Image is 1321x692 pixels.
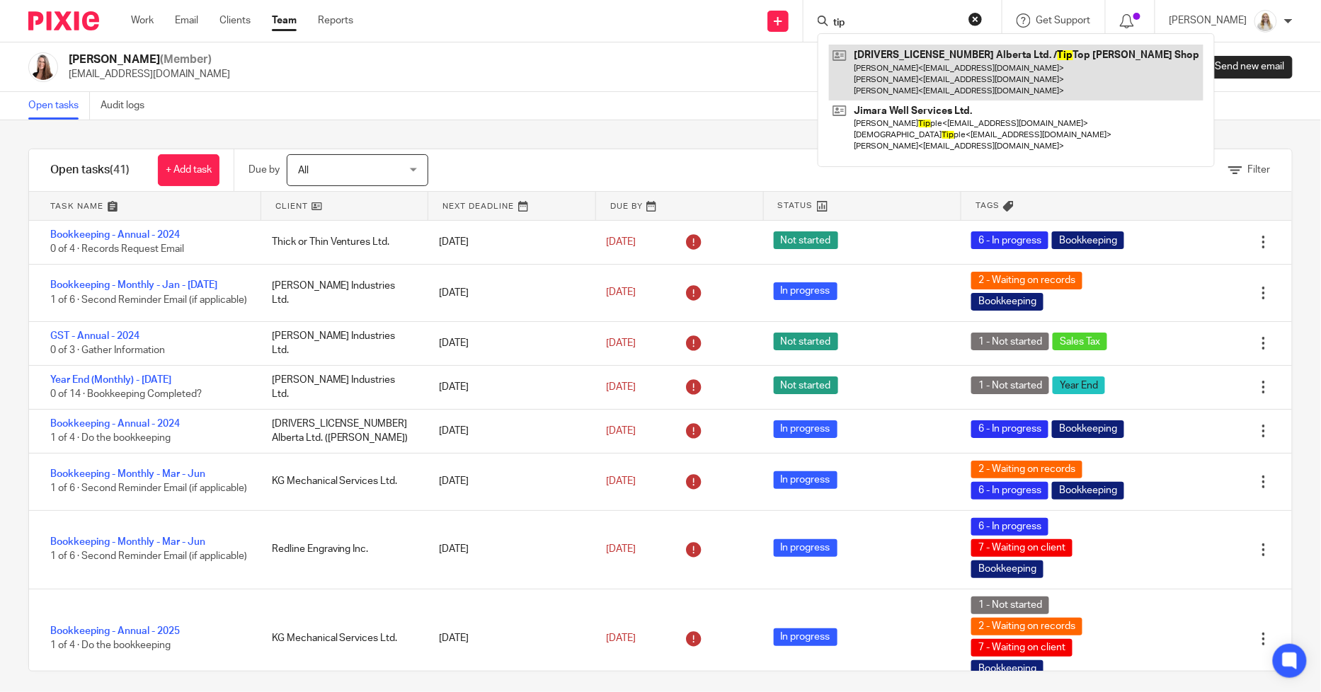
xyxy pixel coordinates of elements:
span: In progress [774,628,837,646]
span: [DATE] [606,633,636,643]
div: [DATE] [425,373,592,401]
span: 6 - In progress [971,420,1048,438]
button: Clear [968,12,983,26]
span: Not started [774,376,838,394]
div: [PERSON_NAME] Industries Ltd. [258,366,425,409]
a: Bookkeeping - Monthly - Mar - Jun [50,469,205,479]
div: [DATE] [425,329,592,357]
a: Year End (Monthly) - [DATE] [50,375,171,385]
span: [DATE] [606,237,636,247]
span: Not started [774,231,838,249]
span: Status [778,200,813,212]
span: (41) [110,164,130,175]
span: Bookkeeping [971,293,1043,311]
p: Due by [248,163,280,177]
div: [DATE] [425,279,592,307]
span: 7 - Waiting on client [971,539,1073,557]
span: 1 - Not started [971,333,1049,350]
span: 1 of 4 · Do the bookkeeping [50,641,171,651]
img: Larissa-headshot-cropped.jpg [28,52,58,82]
p: [EMAIL_ADDRESS][DOMAIN_NAME] [69,67,230,81]
span: 0 of 4 · Records Request Email [50,245,184,255]
h1: Open tasks [50,163,130,178]
a: Clients [219,13,251,28]
span: 1 of 4 · Do the bookkeeping [50,433,171,443]
span: Bookkeeping [1052,231,1124,249]
div: [DATE] [425,228,592,256]
span: 0 of 14 · Bookkeeping Completed? [50,389,202,399]
span: 0 of 3 · Gather Information [50,345,165,355]
div: KG Mechanical Services Ltd. [258,624,425,652]
span: In progress [774,471,837,489]
span: 7 - Waiting on client [971,639,1073,657]
img: Headshot%2011-2024%20white%20background%20square%202.JPG [1254,10,1277,33]
a: GST - Annual - 2024 [50,331,139,341]
a: Bookkeeping - Annual - 2025 [50,626,180,636]
input: Search [832,17,959,30]
a: Bookkeeping - Annual - 2024 [50,419,180,429]
span: In progress [774,539,837,557]
span: Filter [1248,165,1271,175]
span: 1 of 6 · Second Reminder Email (if applicable) [50,552,247,562]
h2: [PERSON_NAME] [69,52,230,67]
span: Bookkeeping [971,660,1043,678]
div: [DATE] [425,535,592,563]
span: [DATE] [606,476,636,486]
span: 2 - Waiting on records [971,461,1082,478]
span: 6 - In progress [971,482,1048,500]
span: Tags [976,200,1000,212]
span: In progress [774,282,837,300]
span: Bookkeeping [1052,482,1124,500]
div: [DATE] [425,467,592,495]
a: Email [175,13,198,28]
span: 2 - Waiting on records [971,272,1082,289]
div: [DATE] [425,417,592,445]
span: Year End [1053,376,1105,394]
span: Bookkeeping [1052,420,1124,438]
div: Thick or Thin Ventures Ltd. [258,228,425,256]
div: [DATE] [425,624,592,652]
a: Open tasks [28,92,90,120]
span: Sales Tax [1053,333,1107,350]
a: Reports [318,13,353,28]
div: KG Mechanical Services Ltd. [258,467,425,495]
a: Bookkeeping - Annual - 2024 [50,230,180,240]
span: 1 of 6 · Second Reminder Email (if applicable) [50,295,247,305]
span: 1 - Not started [971,596,1049,614]
a: Bookkeeping - Monthly - Jan - [DATE] [50,280,217,290]
span: 1 of 6 · Second Reminder Email (if applicable) [50,484,247,494]
a: + Add task [158,154,219,186]
div: Redline Engraving Inc. [258,535,425,563]
a: Send new email [1192,56,1293,79]
span: 2 - Waiting on records [971,618,1082,635]
span: 6 - In progress [971,231,1048,249]
a: Work [131,13,154,28]
span: Bookkeeping [971,560,1043,578]
a: Team [272,13,297,28]
p: [PERSON_NAME] [1170,13,1247,28]
span: Not started [774,333,838,350]
span: (Member) [160,54,212,65]
span: [DATE] [606,288,636,298]
span: All [298,166,309,175]
span: In progress [774,420,837,438]
a: Bookkeeping - Monthly - Mar - Jun [50,537,205,547]
span: [DATE] [606,426,636,436]
div: [PERSON_NAME] Industries Ltd. [258,322,425,365]
span: [DATE] [606,382,636,392]
span: 6 - In progress [971,518,1048,536]
div: [DRIVERS_LICENSE_NUMBER] Alberta Ltd. ([PERSON_NAME]) [258,410,425,453]
span: 1 - Not started [971,376,1049,394]
span: [DATE] [606,544,636,554]
a: Audit logs [101,92,155,120]
div: [PERSON_NAME] Industries Ltd. [258,272,425,315]
span: [DATE] [606,338,636,348]
img: Pixie [28,11,99,30]
span: Get Support [1036,16,1091,25]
